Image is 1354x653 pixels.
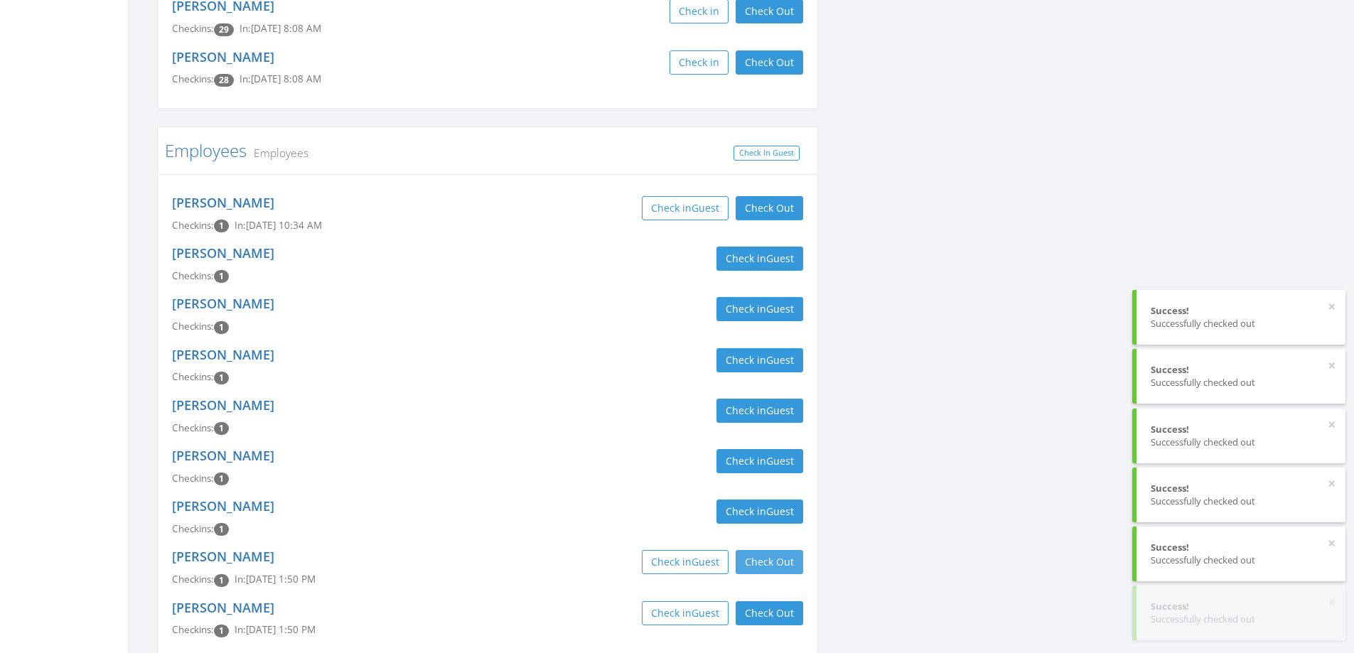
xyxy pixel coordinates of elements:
[1328,595,1336,610] button: ×
[172,295,274,312] a: [PERSON_NAME]
[766,302,794,315] span: Guest
[734,146,800,161] a: Check In Guest
[1151,304,1331,318] div: Success!
[1328,536,1336,551] button: ×
[172,623,214,636] span: Checkins:
[240,22,321,35] span: In: [DATE] 8:08 AM
[736,601,803,625] button: Check Out
[766,404,794,417] span: Guest
[172,72,214,85] span: Checkins:
[247,145,308,161] small: Employees
[1151,554,1331,567] div: Successfully checked out
[214,220,229,232] span: Checkin count
[172,244,274,261] a: [PERSON_NAME]
[235,623,316,636] span: In: [DATE] 1:50 PM
[642,196,729,220] button: Check inGuest
[235,219,322,232] span: In: [DATE] 10:34 AM
[214,372,229,384] span: Checkin count
[1328,359,1336,373] button: ×
[1151,363,1331,377] div: Success!
[736,550,803,574] button: Check Out
[172,497,274,514] a: [PERSON_NAME]
[172,396,274,414] a: [PERSON_NAME]
[172,194,274,211] a: [PERSON_NAME]
[716,500,803,524] button: Check inGuest
[716,297,803,321] button: Check inGuest
[214,523,229,536] span: Checkin count
[1151,318,1331,331] div: Successfully checked out
[172,573,214,585] span: Checkins:
[172,548,274,565] a: [PERSON_NAME]
[172,346,274,363] a: [PERSON_NAME]
[642,550,729,574] button: Check inGuest
[716,348,803,372] button: Check inGuest
[172,219,214,232] span: Checkins:
[1151,482,1331,495] div: Success!
[214,574,229,587] span: Checkin count
[1151,612,1331,626] div: Successfully checked out
[172,522,214,535] span: Checkins:
[736,50,803,75] button: Check Out
[172,320,214,333] span: Checkins:
[172,22,214,35] span: Checkins:
[716,247,803,271] button: Check inGuest
[1151,377,1331,390] div: Successfully checked out
[766,252,794,265] span: Guest
[716,399,803,423] button: Check inGuest
[692,201,719,215] span: Guest
[716,449,803,473] button: Check inGuest
[670,50,729,75] button: Check in
[172,599,274,616] a: [PERSON_NAME]
[214,74,234,87] span: Checkin count
[214,625,229,637] span: Checkin count
[1328,419,1336,433] button: ×
[766,504,794,518] span: Guest
[235,573,316,585] span: In: [DATE] 1:50 PM
[172,48,274,65] a: [PERSON_NAME]
[214,270,229,283] span: Checkin count
[214,23,234,36] span: Checkin count
[172,472,214,485] span: Checkins:
[214,422,229,435] span: Checkin count
[240,72,321,85] span: In: [DATE] 8:08 AM
[172,421,214,434] span: Checkins:
[1151,436,1331,449] div: Successfully checked out
[766,353,794,367] span: Guest
[766,454,794,468] span: Guest
[214,321,229,334] span: Checkin count
[165,139,247,162] a: Employees
[1328,477,1336,492] button: ×
[1151,495,1331,508] div: Successfully checked out
[736,196,803,220] button: Check Out
[1328,300,1336,314] button: ×
[172,269,214,282] span: Checkins:
[172,447,274,464] a: [PERSON_NAME]
[1151,541,1331,554] div: Success!
[692,606,719,620] span: Guest
[642,601,729,625] button: Check inGuest
[692,555,719,568] span: Guest
[214,473,229,485] span: Checkin count
[1151,423,1331,436] div: Success!
[172,370,214,383] span: Checkins:
[1151,600,1331,613] div: Success!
